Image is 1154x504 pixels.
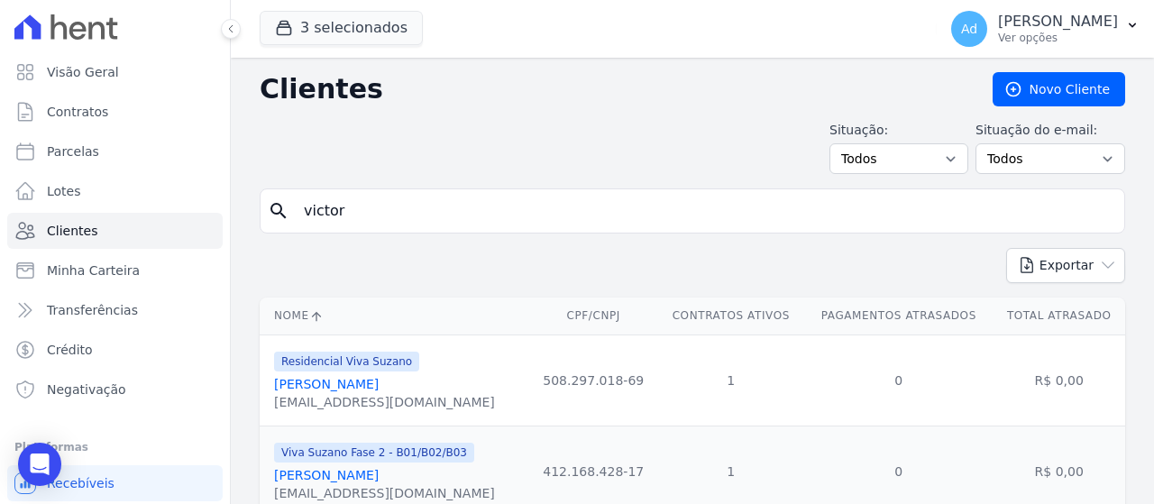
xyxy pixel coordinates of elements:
th: CPF/CNPJ [529,298,657,334]
span: Recebíveis [47,474,114,492]
a: Visão Geral [7,54,223,90]
span: Lotes [47,182,81,200]
a: Crédito [7,332,223,368]
th: Pagamentos Atrasados [804,298,993,334]
button: Exportar [1006,248,1125,283]
a: Transferências [7,292,223,328]
span: Visão Geral [47,63,119,81]
button: 3 selecionados [260,11,423,45]
a: Contratos [7,94,223,130]
span: Contratos [47,103,108,121]
a: Recebíveis [7,465,223,501]
button: Ad [PERSON_NAME] Ver opções [937,4,1154,54]
th: Total Atrasado [993,298,1125,334]
div: Plataformas [14,436,215,458]
span: Ad [961,23,977,35]
a: Lotes [7,173,223,209]
a: Clientes [7,213,223,249]
a: Negativação [7,371,223,408]
td: 0 [804,334,993,426]
span: Residencial Viva Suzano [274,352,419,371]
a: [PERSON_NAME] [274,468,379,482]
a: Minha Carteira [7,252,223,289]
span: Transferências [47,301,138,319]
th: Nome [260,298,529,334]
span: Clientes [47,222,97,240]
p: Ver opções [998,31,1118,45]
span: Crédito [47,341,93,359]
input: Buscar por nome, CPF ou e-mail [293,193,1117,229]
p: [PERSON_NAME] [998,13,1118,31]
span: Viva Suzano Fase 2 - B01/B02/B03 [274,443,474,463]
th: Contratos Ativos [657,298,804,334]
span: Minha Carteira [47,261,140,279]
a: [PERSON_NAME] [274,377,379,391]
td: 508.297.018-69 [529,334,657,426]
span: Parcelas [47,142,99,160]
a: Novo Cliente [993,72,1125,106]
a: Parcelas [7,133,223,170]
h2: Clientes [260,73,964,105]
div: [EMAIL_ADDRESS][DOMAIN_NAME] [274,393,495,411]
label: Situação: [829,121,968,140]
div: Open Intercom Messenger [18,443,61,486]
i: search [268,200,289,222]
label: Situação do e-mail: [975,121,1125,140]
td: R$ 0,00 [993,334,1125,426]
td: 1 [657,334,804,426]
span: Negativação [47,380,126,399]
div: [EMAIL_ADDRESS][DOMAIN_NAME] [274,484,495,502]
